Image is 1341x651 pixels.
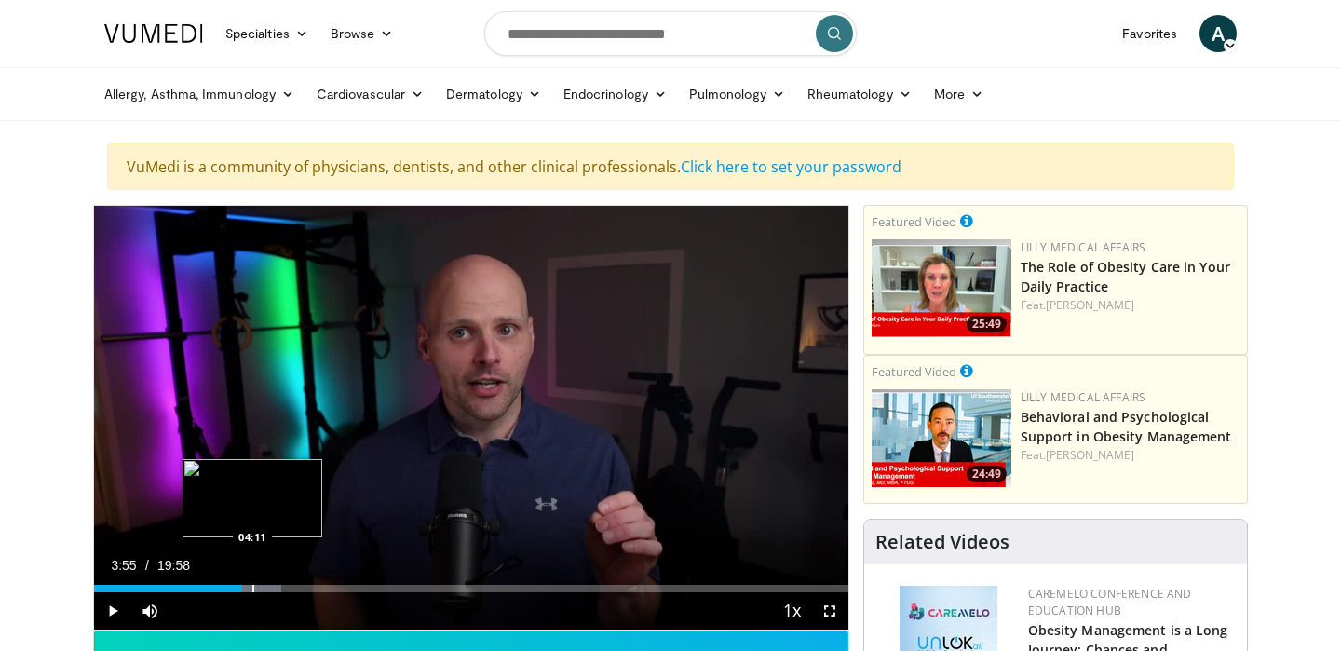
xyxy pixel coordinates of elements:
img: e1208b6b-349f-4914-9dd7-f97803bdbf1d.png.150x105_q85_crop-smart_upscale.png [872,239,1011,337]
button: Mute [131,592,169,630]
img: ba3304f6-7838-4e41-9c0f-2e31ebde6754.png.150x105_q85_crop-smart_upscale.png [872,389,1011,487]
a: Click here to set your password [681,156,901,177]
span: 25:49 [967,316,1007,332]
img: image.jpeg [183,459,322,537]
button: Playback Rate [774,592,811,630]
button: Fullscreen [811,592,848,630]
a: Specialties [214,15,319,52]
video-js: Video Player [94,206,848,631]
a: More [923,75,995,113]
a: [PERSON_NAME] [1046,447,1134,463]
a: The Role of Obesity Care in Your Daily Practice [1021,258,1230,295]
div: VuMedi is a community of physicians, dentists, and other clinical professionals. [107,143,1234,190]
a: Pulmonology [678,75,796,113]
small: Featured Video [872,363,956,380]
button: Play [94,592,131,630]
a: Allergy, Asthma, Immunology [93,75,305,113]
a: 25:49 [872,239,1011,337]
a: Dermatology [435,75,552,113]
img: VuMedi Logo [104,24,203,43]
a: Cardiovascular [305,75,435,113]
span: 3:55 [111,558,136,573]
input: Search topics, interventions [484,11,857,56]
h4: Related Videos [875,531,1009,553]
div: Progress Bar [94,585,848,592]
div: Feat. [1021,297,1239,314]
span: / [145,558,149,573]
a: A [1199,15,1237,52]
a: Endocrinology [552,75,678,113]
a: Favorites [1111,15,1188,52]
a: Behavioral and Psychological Support in Obesity Management [1021,408,1232,445]
span: 19:58 [157,558,190,573]
div: Feat. [1021,447,1239,464]
a: 24:49 [872,389,1011,487]
a: Browse [319,15,405,52]
a: CaReMeLO Conference and Education Hub [1028,586,1192,618]
a: Lilly Medical Affairs [1021,389,1146,405]
a: Rheumatology [796,75,923,113]
small: Featured Video [872,213,956,230]
span: 24:49 [967,466,1007,482]
a: Lilly Medical Affairs [1021,239,1146,255]
a: [PERSON_NAME] [1046,297,1134,313]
